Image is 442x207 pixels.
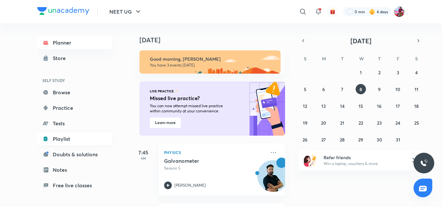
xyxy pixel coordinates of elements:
abbr: October 23, 2025 [377,120,382,126]
abbr: October 5, 2025 [304,86,306,92]
button: October 6, 2025 [318,84,329,94]
button: October 4, 2025 [411,67,422,78]
button: October 12, 2025 [300,101,310,111]
a: Playlist [37,132,112,145]
p: Physics [164,149,266,156]
button: October 26, 2025 [300,134,310,145]
img: Company Logo [37,7,89,15]
button: October 8, 2025 [356,84,366,94]
button: October 21, 2025 [337,118,348,128]
a: Store [37,52,112,65]
abbr: October 21, 2025 [340,120,344,126]
button: October 27, 2025 [318,134,329,145]
span: [DATE] [350,36,371,45]
abbr: Monday [322,56,326,62]
abbr: October 9, 2025 [378,86,381,92]
h6: Refer friends [324,154,403,161]
a: Practice [37,101,112,114]
p: AM [130,156,156,160]
img: ttu [420,159,428,167]
abbr: October 31, 2025 [396,137,400,143]
button: October 30, 2025 [374,134,384,145]
a: Company Logo [37,7,89,16]
button: Learn more [150,118,181,128]
abbr: October 4, 2025 [415,69,418,76]
button: October 20, 2025 [318,118,329,128]
abbr: October 6, 2025 [322,86,325,92]
abbr: Thursday [378,56,381,62]
button: October 23, 2025 [374,118,384,128]
abbr: October 19, 2025 [303,120,307,126]
abbr: Wednesday [359,56,364,62]
p: Session 5 [164,165,266,171]
button: October 3, 2025 [393,67,403,78]
abbr: Saturday [415,56,418,62]
abbr: October 28, 2025 [340,137,345,143]
a: Free live classes [37,179,112,192]
button: October 31, 2025 [393,134,403,145]
abbr: October 29, 2025 [358,137,363,143]
abbr: October 30, 2025 [377,137,382,143]
p: LIVE PRACTICE [150,89,174,93]
a: Planner [37,36,112,49]
button: October 22, 2025 [356,118,366,128]
a: Browse [37,86,112,99]
button: NEET UG [105,5,146,18]
abbr: October 15, 2025 [359,103,363,109]
button: avatar [327,6,338,17]
h5: 7:45 [130,149,156,156]
button: October 2, 2025 [374,67,384,78]
abbr: Friday [397,56,399,62]
img: referral [304,154,317,167]
abbr: October 11, 2025 [414,86,418,92]
button: October 10, 2025 [393,84,403,94]
abbr: October 3, 2025 [397,69,399,76]
abbr: October 17, 2025 [396,103,400,109]
abbr: October 16, 2025 [377,103,381,109]
p: You can now attempt missed live practice within community at your convenience [150,103,233,114]
a: Tests [37,117,112,130]
button: October 14, 2025 [337,101,348,111]
img: avatar [330,9,336,15]
p: Win a laptop, vouchers & more [324,161,403,167]
abbr: Tuesday [341,56,344,62]
abbr: October 14, 2025 [340,103,345,109]
abbr: October 10, 2025 [395,86,400,92]
button: October 29, 2025 [356,134,366,145]
abbr: October 26, 2025 [303,137,307,143]
abbr: October 20, 2025 [321,120,326,126]
a: Notes [37,163,112,176]
button: October 17, 2025 [393,101,403,111]
img: feature [174,89,178,93]
abbr: October 8, 2025 [359,86,362,92]
button: October 5, 2025 [300,84,310,94]
abbr: October 13, 2025 [321,103,326,109]
abbr: October 24, 2025 [395,120,400,126]
button: October 28, 2025 [337,134,348,145]
button: October 11, 2025 [411,84,422,94]
abbr: October 1, 2025 [360,69,362,76]
abbr: October 27, 2025 [321,137,326,143]
button: October 9, 2025 [374,84,384,94]
abbr: Sunday [304,56,306,62]
abbr: October 12, 2025 [303,103,307,109]
button: October 15, 2025 [356,101,366,111]
h4: [DATE] [139,36,292,44]
abbr: October 18, 2025 [414,103,419,109]
img: morning [139,50,281,74]
button: October 7, 2025 [337,84,348,94]
button: October 13, 2025 [318,101,329,111]
h6: Good morning, [PERSON_NAME] [150,56,275,62]
abbr: October 2, 2025 [378,69,381,76]
h5: Galvanometer [164,158,245,164]
img: streak [369,8,375,15]
abbr: October 7, 2025 [341,86,343,92]
h5: Missed live practice? [150,94,235,102]
abbr: October 22, 2025 [359,120,363,126]
button: October 19, 2025 [300,118,310,128]
p: You have 3 events [DATE] [150,63,275,68]
button: October 1, 2025 [356,67,366,78]
abbr: October 25, 2025 [414,120,419,126]
button: October 24, 2025 [393,118,403,128]
h6: SELF STUDY [37,75,112,86]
